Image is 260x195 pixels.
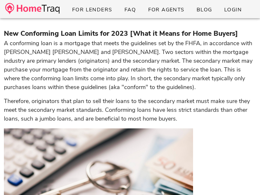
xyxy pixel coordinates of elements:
[72,6,112,13] span: For Lenders
[148,6,184,13] span: For Agents
[5,3,59,14] img: desktop-logo.34a1112.png
[142,4,189,16] a: For Agents
[4,29,256,39] h3: New Conforming Loan Limits for 2023 [What it Means for Home Buyers]
[4,39,256,92] p: A conforming loan is a mortgage that meets the guidelines set by the FHFA, in accordance with [PE...
[224,6,242,13] span: Login
[67,4,118,16] a: For Lenders
[191,4,217,16] a: Blog
[4,97,256,123] p: Therefore, originators that plan to sell their loans to the secondary market must make sure they ...
[219,4,247,16] a: Login
[119,4,141,16] a: FAQ
[124,6,136,13] span: FAQ
[196,6,212,13] span: Blog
